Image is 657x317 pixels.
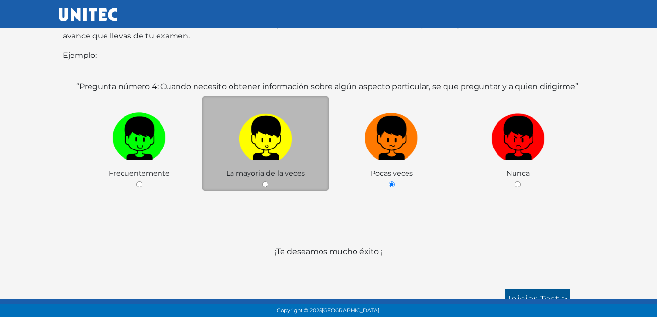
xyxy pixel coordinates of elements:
[226,169,305,178] span: La mayoria de la veces
[63,50,595,61] p: Ejemplo:
[322,307,380,314] span: [GEOGRAPHIC_DATA].
[59,8,117,21] img: UNITEC
[63,19,595,42] p: Para terminar el examen debes contestar todas las preguntas. En la parte inferior de cada hoja de...
[506,169,530,178] span: Nunca
[109,169,170,178] span: Frecuentemente
[371,169,413,178] span: Pocas veces
[239,109,292,160] img: a1.png
[76,81,578,93] label: “Pregunta número 4: Cuando necesito obtener información sobre algún aspecto particular, se que pr...
[365,109,418,160] img: n1.png
[505,289,570,309] a: Iniciar test >
[112,109,166,160] img: v1.png
[491,109,545,160] img: r1.png
[63,246,595,281] p: ¡Te deseamos mucho éxito ¡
